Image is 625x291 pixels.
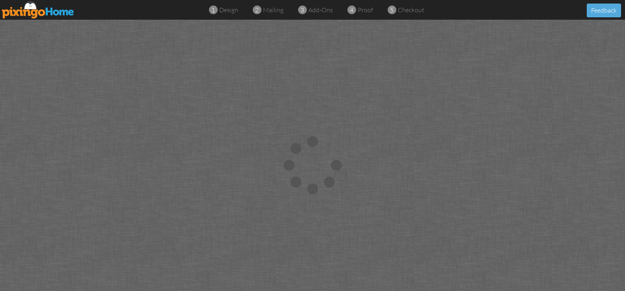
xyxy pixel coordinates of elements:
[255,6,259,15] span: 2
[390,6,394,15] span: 5
[219,6,238,14] span: design
[300,6,304,15] span: 3
[358,6,373,14] span: proof
[308,6,333,14] span: add-ons
[211,6,215,15] span: 1
[2,1,75,19] img: pixingo logo
[398,6,424,14] span: checkout
[263,6,284,14] span: mailing
[587,4,621,17] button: Feedback
[350,6,353,15] span: 4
